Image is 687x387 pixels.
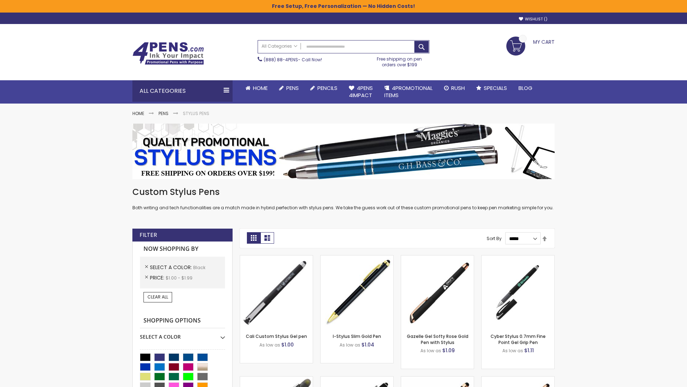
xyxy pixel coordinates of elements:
[240,255,313,328] img: Cali Custom Stylus Gel pen-Black
[487,235,502,242] label: Sort By
[259,342,280,348] span: As low as
[140,313,225,329] strong: Shopping Options
[240,376,313,382] a: Souvenir® Jalan Highlighter Stylus Pen Combo-Black
[132,186,555,198] h1: Custom Stylus Pens
[240,80,273,96] a: Home
[519,16,547,22] a: Wishlist
[379,80,438,104] a: 4PROMOTIONALITEMS
[140,328,225,340] div: Select A Color
[132,80,233,102] div: All Categories
[166,275,193,281] span: $1.00 - $1.99
[401,255,474,261] a: Gazelle Gel Softy Rose Gold Pen with Stylus-Black
[442,347,455,354] span: $1.09
[286,84,299,92] span: Pens
[471,80,513,96] a: Specials
[132,42,204,65] img: 4Pens Custom Pens and Promotional Products
[246,333,307,339] a: Cali Custom Stylus Gel pen
[340,342,360,348] span: As low as
[159,110,169,116] a: Pens
[150,274,166,281] span: Price
[258,40,301,52] a: All Categories
[518,84,532,92] span: Blog
[482,376,554,382] a: Gazelle Gel Softy Rose Gold Pen with Stylus - ColorJet-Black
[132,186,555,211] div: Both writing and tech functionalities are a match made in hybrid perfection with stylus pens. We ...
[401,376,474,382] a: Islander Softy Rose Gold Gel Pen with Stylus-Black
[262,43,297,49] span: All Categories
[264,57,322,63] span: - Call Now!
[482,255,554,328] img: Cyber Stylus 0.7mm Fine Point Gel Grip Pen-Black
[370,53,430,68] div: Free shipping on pen orders over $199
[147,294,168,300] span: Clear All
[247,232,260,244] strong: Grid
[333,333,381,339] a: I-Stylus Slim Gold Pen
[524,347,534,354] span: $1.11
[304,80,343,96] a: Pencils
[140,242,225,257] strong: Now Shopping by
[420,348,441,354] span: As low as
[193,264,205,271] span: Black
[482,255,554,261] a: Cyber Stylus 0.7mm Fine Point Gel Grip Pen-Black
[253,84,268,92] span: Home
[143,292,172,302] a: Clear All
[361,341,374,348] span: $1.04
[401,255,474,328] img: Gazelle Gel Softy Rose Gold Pen with Stylus-Black
[321,255,393,328] img: I-Stylus Slim Gold-Black
[281,341,294,348] span: $1.00
[183,110,209,116] strong: Stylus Pens
[513,80,538,96] a: Blog
[502,348,523,354] span: As low as
[240,255,313,261] a: Cali Custom Stylus Gel pen-Black
[407,333,468,345] a: Gazelle Gel Softy Rose Gold Pen with Stylus
[349,84,373,99] span: 4Pens 4impact
[451,84,465,92] span: Rush
[264,57,298,63] a: (888) 88-4PENS
[140,231,157,239] strong: Filter
[384,84,433,99] span: 4PROMOTIONAL ITEMS
[484,84,507,92] span: Specials
[317,84,337,92] span: Pencils
[132,110,144,116] a: Home
[150,264,193,271] span: Select A Color
[273,80,304,96] a: Pens
[321,376,393,382] a: Custom Soft Touch® Metal Pens with Stylus-Black
[343,80,379,104] a: 4Pens4impact
[132,124,555,179] img: Stylus Pens
[491,333,546,345] a: Cyber Stylus 0.7mm Fine Point Gel Grip Pen
[321,255,393,261] a: I-Stylus Slim Gold-Black
[438,80,471,96] a: Rush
